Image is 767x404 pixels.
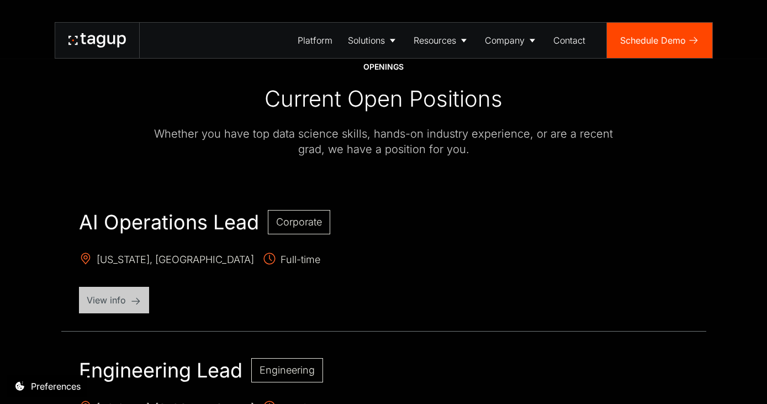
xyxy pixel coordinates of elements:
span: Corporate [276,216,322,228]
div: OPENINGS [363,61,404,72]
div: Resources [414,34,456,47]
h2: Engineering Lead [79,358,242,382]
div: Whether you have top data science skills, hands-on industry experience, or are a recent grad, we ... [141,126,627,157]
a: Schedule Demo [607,23,712,58]
div: Solutions [348,34,385,47]
div: Schedule Demo [620,34,686,47]
div: Current Open Positions [265,85,502,113]
p: View info [87,293,141,307]
span: Engineering [260,364,315,376]
a: Platform [290,23,340,58]
div: Contact [553,34,585,47]
a: Company [477,23,546,58]
a: Contact [546,23,593,58]
span: [US_STATE], [GEOGRAPHIC_DATA] [79,252,254,269]
a: Resources [406,23,477,58]
div: Platform [298,34,332,47]
span: Full-time [263,252,320,269]
div: Preferences [31,380,81,393]
h2: AI Operations Lead [79,210,259,234]
a: Solutions [340,23,406,58]
div: Company [485,34,525,47]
